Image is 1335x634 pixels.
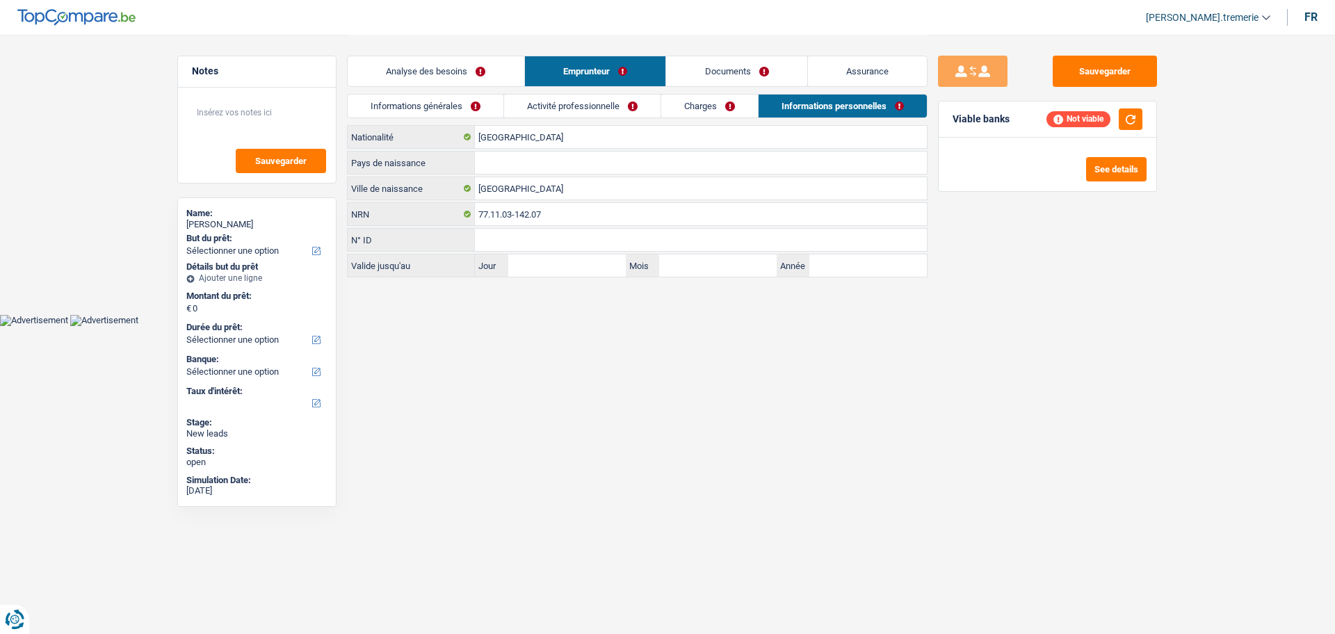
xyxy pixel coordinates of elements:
div: [PERSON_NAME] [186,219,327,230]
img: Advertisement [70,315,138,326]
a: Assurance [808,56,928,86]
input: Belgique [475,152,927,174]
div: Status: [186,446,327,457]
input: JJ [508,254,626,277]
div: Stage: [186,417,327,428]
a: Analyse des besoins [348,56,524,86]
label: Année [777,254,810,277]
a: Documents [666,56,807,86]
div: fr [1304,10,1318,24]
input: 12.12.12-123.12 [475,203,927,225]
label: Mois [626,254,659,277]
label: Montant du prêt: [186,291,325,302]
span: Sauvegarder [255,156,307,165]
span: € [186,303,191,314]
input: AAAA [809,254,927,277]
div: Ajouter une ligne [186,273,327,283]
label: N° ID [348,229,475,251]
div: [DATE] [186,485,327,496]
div: Simulation Date: [186,475,327,486]
input: 590-1234567-89 [475,229,927,251]
div: Détails but du prêt [186,261,327,273]
label: Durée du prêt: [186,322,325,333]
div: Not viable [1046,111,1110,127]
div: Name: [186,208,327,219]
button: Sauvegarder [236,149,326,173]
div: New leads [186,428,327,439]
a: Informations générales [348,95,503,117]
label: But du prêt: [186,233,325,244]
a: Informations personnelles [759,95,927,117]
a: Activité professionnelle [504,95,661,117]
label: Taux d'intérêt: [186,386,325,397]
div: open [186,457,327,468]
div: Viable banks [953,113,1010,125]
label: Nationalité [348,126,475,148]
img: TopCompare Logo [17,9,136,26]
h5: Notes [192,65,322,77]
label: Jour [475,254,508,277]
button: See details [1086,157,1147,181]
label: Pays de naissance [348,152,475,174]
label: Ville de naissance [348,177,475,200]
button: Sauvegarder [1053,56,1157,87]
label: Valide jusqu'au [348,254,475,277]
a: Charges [661,95,758,117]
label: NRN [348,203,475,225]
span: [PERSON_NAME].tremerie [1146,12,1259,24]
input: MM [659,254,777,277]
a: [PERSON_NAME].tremerie [1135,6,1270,29]
input: Belgique [475,126,927,148]
a: Emprunteur [525,56,666,86]
label: Banque: [186,354,325,365]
